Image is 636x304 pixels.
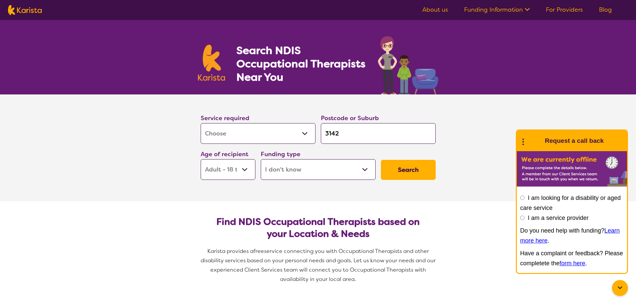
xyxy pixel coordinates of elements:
[545,136,604,146] h1: Request a call back
[527,134,541,147] img: Karista
[378,36,438,94] img: occupational-therapy
[464,6,530,14] a: Funding Information
[201,114,249,122] label: Service required
[201,150,248,158] label: Age of recipient
[261,150,300,158] label: Funding type
[236,44,366,84] h1: Search NDIS Occupational Therapists Near You
[520,248,624,268] p: Have a complaint or feedback? Please completete the .
[253,248,264,255] span: free
[520,195,621,211] label: I am looking for a disability or aged care service
[321,123,436,144] input: Type
[206,216,430,240] h2: Find NDIS Occupational Therapists based on your Location & Needs
[599,6,612,14] a: Blog
[560,260,585,267] a: form here
[201,248,437,283] span: service connecting you with Occupational Therapists and other disability services based on your p...
[546,6,583,14] a: For Providers
[517,151,627,187] img: Karista offline chat form to request call back
[381,160,436,180] button: Search
[422,6,448,14] a: About us
[520,226,624,246] p: Do you need help with funding? .
[528,215,589,221] label: I am a service provider
[8,5,42,15] img: Karista logo
[198,45,225,81] img: Karista logo
[321,114,379,122] label: Postcode or Suburb
[207,248,253,255] span: Karista provides a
